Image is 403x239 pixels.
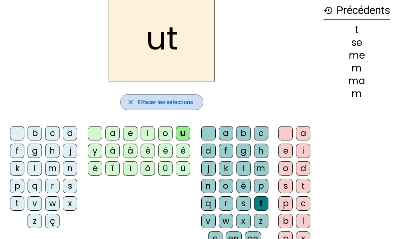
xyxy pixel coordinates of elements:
div: c [45,126,60,140]
div: ü [176,161,190,176]
button: Effacer les sélections [120,94,203,110]
div: n [63,161,77,176]
div: j [63,144,77,158]
div: z [28,214,42,228]
div: a [296,126,310,140]
div: l [296,214,310,228]
div: ï [123,161,137,176]
div: s [278,179,293,193]
mat-icon: history [324,6,333,15]
div: m [45,161,60,176]
div: me [324,51,390,60]
div: i [296,144,310,158]
div: t [254,196,268,211]
div: m [324,63,390,73]
div: e [278,144,293,158]
div: d [63,126,77,140]
div: b [236,126,251,140]
div: k [10,161,24,176]
div: é [236,179,251,193]
div: û [158,161,173,176]
div: q [201,196,216,211]
div: h [254,144,268,158]
div: o [158,126,173,140]
div: se [324,38,390,47]
div: q [28,179,42,193]
mat-icon: close [127,99,134,106]
div: ma [324,76,390,86]
div: p [10,179,24,193]
div: w [219,214,233,228]
div: s [236,196,251,211]
div: i [141,126,155,140]
div: m [254,161,268,176]
div: f [10,144,24,158]
div: g [236,144,251,158]
div: é [158,144,173,158]
div: î [105,161,120,176]
div: j [201,161,216,176]
div: h [45,144,60,158]
div: x [63,196,77,211]
div: d [201,144,216,158]
div: o [219,179,233,193]
div: m [324,89,390,99]
div: è [141,144,155,158]
div: ô [141,161,155,176]
div: c [254,126,268,140]
div: s [63,179,77,193]
div: ë [88,161,102,176]
div: p [278,196,293,211]
div: c [296,196,310,211]
div: â [123,144,137,158]
div: u [176,126,190,140]
div: o [278,161,293,176]
div: x [236,214,251,228]
div: r [45,179,60,193]
div: b [28,126,42,140]
div: d [296,161,310,176]
div: r [219,196,233,211]
div: w [45,196,60,211]
div: f [219,144,233,158]
div: t [296,179,310,193]
div: v [201,214,216,228]
div: ê [176,144,190,158]
div: e [123,126,137,140]
div: g [28,144,42,158]
div: y [88,144,102,158]
div: z [254,214,268,228]
div: t [324,25,390,35]
div: a [105,126,120,140]
h3: Précédents [324,2,390,20]
div: l [28,161,42,176]
div: v [28,196,42,211]
div: b [278,214,293,228]
div: k [219,161,233,176]
div: l [236,161,251,176]
div: à [105,144,120,158]
div: ç [45,214,60,228]
div: a [219,126,233,140]
div: n [201,179,216,193]
div: p [254,179,268,193]
div: t [10,196,24,211]
span: Effacer les sélections [137,97,193,107]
